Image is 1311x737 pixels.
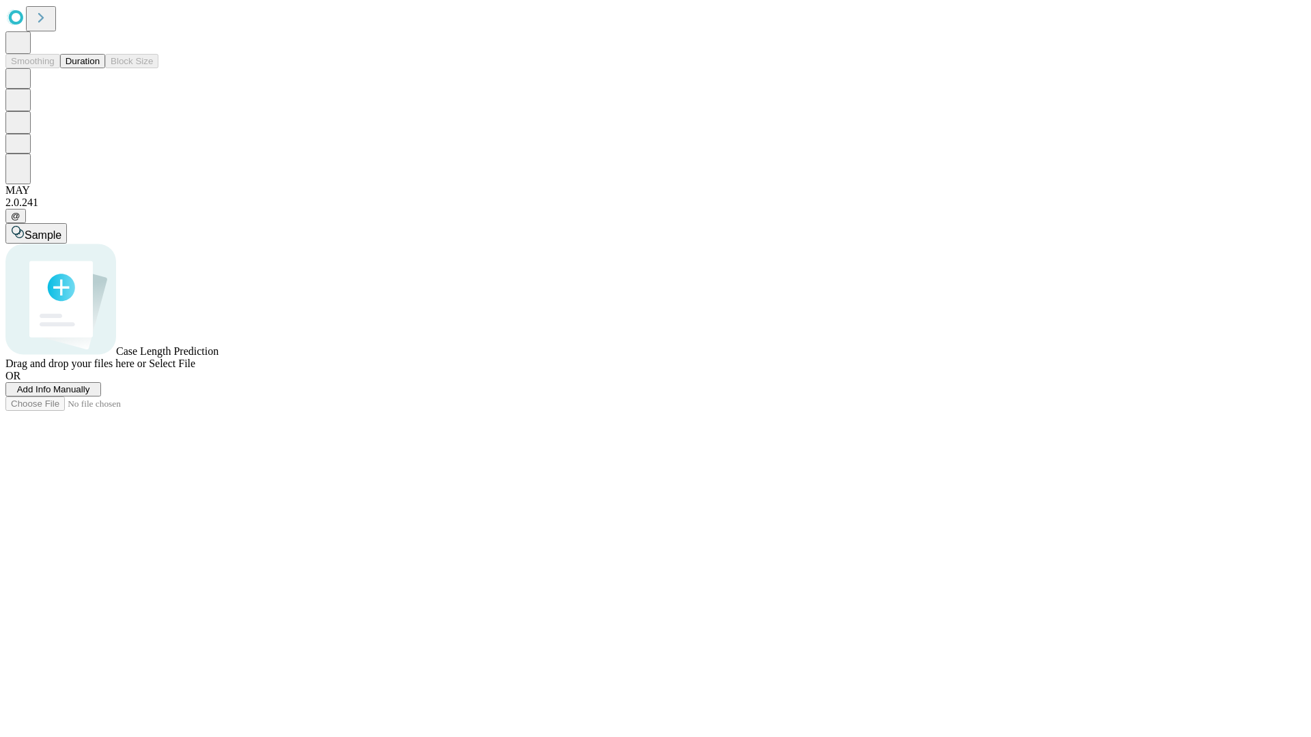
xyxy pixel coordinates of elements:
[5,209,26,223] button: @
[149,358,195,369] span: Select File
[5,184,1306,197] div: MAY
[5,382,101,396] button: Add Info Manually
[25,229,61,241] span: Sample
[5,370,20,381] span: OR
[11,211,20,221] span: @
[5,223,67,244] button: Sample
[5,54,60,68] button: Smoothing
[5,197,1306,209] div: 2.0.241
[17,384,90,394] span: Add Info Manually
[116,345,218,357] span: Case Length Prediction
[105,54,158,68] button: Block Size
[5,358,146,369] span: Drag and drop your files here or
[60,54,105,68] button: Duration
